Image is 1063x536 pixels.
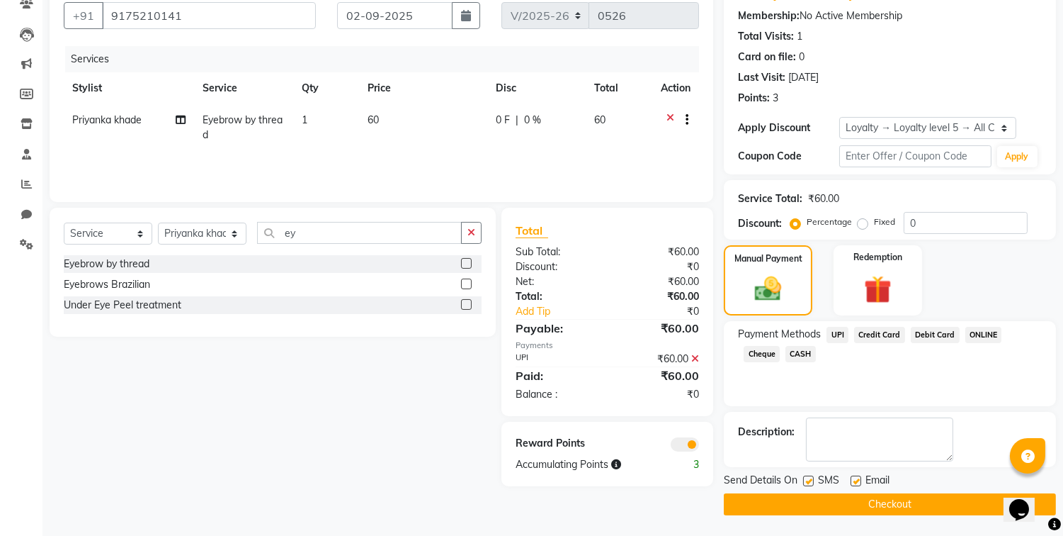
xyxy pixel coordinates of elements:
label: Fixed [874,216,895,228]
div: Total Visits: [738,29,794,44]
div: Discount: [738,216,782,231]
button: Checkout [724,493,1056,515]
div: ₹60.00 [608,320,710,337]
span: Credit Card [854,327,905,343]
div: UPI [505,352,608,367]
div: Under Eye Peel treatment [64,298,181,313]
th: Price [359,72,487,104]
div: Service Total: [738,191,802,206]
span: Eyebrow by thread [203,113,283,141]
div: Card on file: [738,50,796,65]
span: Priyanka khade [72,113,142,126]
th: Service [194,72,293,104]
th: Qty [293,72,359,104]
label: Percentage [807,216,852,228]
div: ₹0 [608,259,710,274]
div: Total: [505,289,608,304]
div: Discount: [505,259,608,274]
div: Balance : [505,387,608,402]
div: [DATE] [788,70,819,85]
span: 0 % [524,113,541,128]
span: 60 [368,113,379,126]
div: Payable: [505,320,608,337]
span: 60 [594,113,606,126]
span: ONLINE [965,327,1002,343]
div: Services [65,46,710,72]
iframe: chat widget [1004,479,1049,522]
div: ₹60.00 [608,352,710,367]
th: Total [586,72,653,104]
button: Apply [997,146,1038,167]
div: Eyebrows Brazilian [64,277,150,292]
div: ₹0 [608,387,710,402]
div: Sub Total: [505,245,608,259]
div: ₹0 [625,304,710,319]
div: Eyebrow by thread [64,257,149,272]
div: Net: [505,274,608,289]
span: CASH [785,346,816,362]
input: Search by Name/Mobile/Email/Code [102,2,316,29]
span: 0 F [496,113,510,128]
button: +91 [64,2,103,29]
div: Reward Points [505,436,608,452]
div: No Active Membership [738,9,1042,23]
div: ₹60.00 [808,191,839,206]
div: 3 [773,91,778,106]
div: 3 [659,457,710,472]
th: Disc [487,72,586,104]
span: Cheque [744,346,780,362]
img: _gift.svg [855,272,900,307]
th: Action [652,72,699,104]
input: Search or Scan [257,222,462,244]
div: Coupon Code [738,149,839,164]
div: Last Visit: [738,70,785,85]
span: Email [865,473,889,491]
div: ₹60.00 [608,289,710,304]
label: Redemption [853,251,902,264]
span: 1 [302,113,307,126]
th: Stylist [64,72,194,104]
div: Apply Discount [738,121,839,135]
div: Membership: [738,9,800,23]
div: Accumulating Points [505,457,659,472]
div: ₹60.00 [608,245,710,259]
span: Debit Card [911,327,960,343]
span: SMS [818,473,839,491]
div: Paid: [505,367,608,384]
label: Manual Payment [734,252,802,265]
span: Payment Methods [738,327,821,342]
span: UPI [826,327,848,343]
div: 0 [799,50,805,65]
div: ₹60.00 [608,367,710,384]
img: _cash.svg [746,274,789,304]
div: 1 [797,29,802,44]
span: Total [516,223,548,238]
div: Payments [516,340,699,352]
div: ₹60.00 [608,274,710,289]
span: | [516,113,518,128]
input: Enter Offer / Coupon Code [839,145,991,167]
a: Add Tip [505,304,625,319]
div: Points: [738,91,770,106]
span: Send Details On [724,473,797,491]
div: Description: [738,425,795,440]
